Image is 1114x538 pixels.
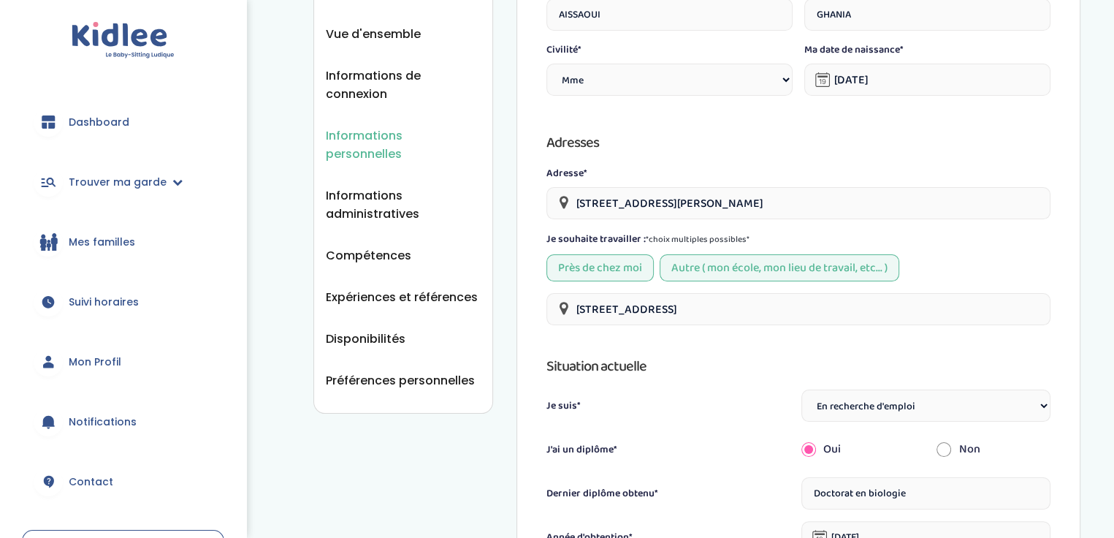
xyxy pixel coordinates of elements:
[546,486,658,501] label: Dernier diplôme obtenu*
[72,22,175,59] img: logo.svg
[326,371,475,390] button: Préférences personnelles
[326,246,411,265] button: Compétences
[790,433,926,466] div: Oui
[546,42,793,58] label: Civilité*
[546,442,617,458] label: J'ai un diplôme*
[22,96,224,148] a: Dashboard
[69,295,139,310] span: Suivi horaires
[326,186,481,223] button: Informations administratives
[546,187,1051,219] input: Veuillez saisir votre adresse postale
[926,433,1061,466] div: Non
[69,414,137,430] span: Notifications
[22,395,224,448] a: Notifications
[804,64,1050,96] input: Date de naissance
[546,231,749,249] label: Je souhaite travailler :
[69,115,129,130] span: Dashboard
[22,336,224,388] a: Mon Profil
[660,254,899,281] div: Autre ( mon école, mon lieu de travail, etc... )
[326,288,478,306] button: Expériences et références
[22,156,224,208] a: Trouver ma garde
[546,131,1051,154] h3: Adresses
[326,330,405,348] button: Disponibilités
[69,474,113,490] span: Contact
[646,232,749,246] span: *choix multiples possibles*
[326,126,481,163] button: Informations personnelles
[22,276,224,328] a: Suivi horaires
[69,355,121,370] span: Mon Profil
[546,398,581,414] label: Je suis*
[69,175,167,190] span: Trouver ma garde
[326,67,481,103] button: Informations de connexion
[546,355,1051,378] h3: Situation actuelle
[546,254,654,281] div: Près de chez moi
[804,42,1050,58] label: Ma date de naissance*
[22,216,224,268] a: Mes familles
[546,293,1051,325] input: Veuillez saisir votre adresse postale
[22,455,224,508] a: Contact
[69,235,135,250] span: Mes familles
[546,166,1051,181] label: Adresse*
[801,477,1050,509] input: Indique l'intitulé de ton diplôme
[326,25,421,43] button: Vue d'ensemble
